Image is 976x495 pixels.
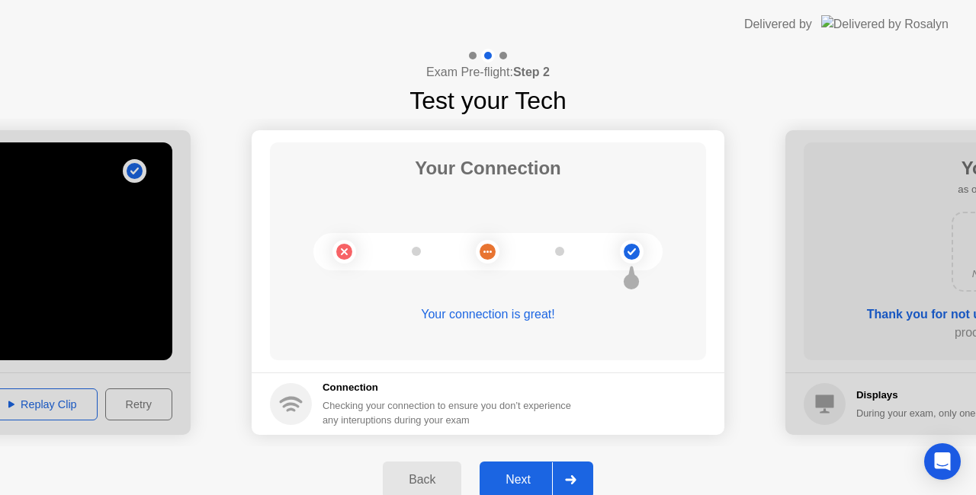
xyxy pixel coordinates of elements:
[821,15,949,33] img: Delivered by Rosalyn
[387,473,457,487] div: Back
[323,398,580,427] div: Checking your connection to ensure you don’t experience any interuptions during your exam
[484,473,552,487] div: Next
[409,82,567,119] h1: Test your Tech
[415,155,561,182] h1: Your Connection
[270,305,706,324] div: Your connection is great!
[426,63,550,81] h4: Exam Pre-flight:
[513,65,550,78] b: Step 2
[744,15,812,34] div: Delivered by
[323,380,580,395] h5: Connection
[924,443,961,480] div: Open Intercom Messenger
